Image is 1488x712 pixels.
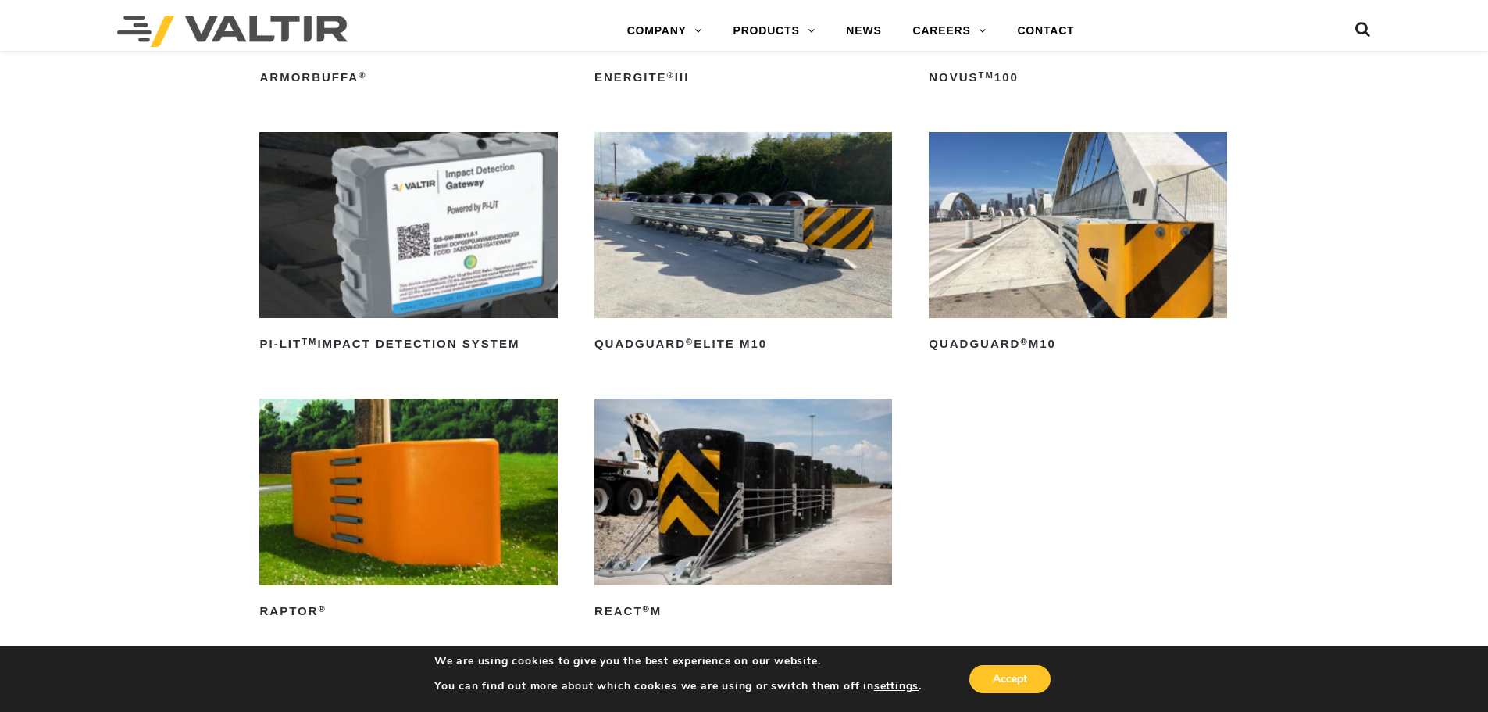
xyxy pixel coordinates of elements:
sup: TM [302,337,317,346]
a: QuadGuard®Elite M10 [594,132,892,357]
h2: RAPTOR [259,599,557,624]
h2: NOVUS 100 [929,65,1226,90]
sup: ® [319,604,327,614]
a: PRODUCTS [718,16,831,47]
a: CAREERS [897,16,1002,47]
h2: QuadGuard M10 [929,332,1226,357]
a: NEWS [830,16,897,47]
h2: ENERGITE III [594,65,892,90]
sup: ® [667,70,675,80]
button: Accept [969,665,1051,693]
h2: ArmorBuffa [259,65,557,90]
h2: REACT M [594,599,892,624]
sup: ® [686,337,694,346]
h2: QuadGuard Elite M10 [594,332,892,357]
sup: TM [979,70,994,80]
button: settings [874,679,919,693]
img: Valtir [117,16,348,47]
p: You can find out more about which cookies we are using or switch them off in . [434,679,922,693]
p: We are using cookies to give you the best experience on our website. [434,654,922,668]
sup: ® [359,70,366,80]
a: RAPTOR® [259,399,557,624]
a: PI-LITTMImpact Detection System [259,132,557,357]
a: COMPANY [612,16,718,47]
a: CONTACT [1001,16,1090,47]
sup: ® [1020,337,1028,346]
sup: ® [643,604,651,614]
a: QuadGuard®M10 [929,132,1226,357]
h2: PI-LIT Impact Detection System [259,332,557,357]
a: REACT®M [594,399,892,624]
